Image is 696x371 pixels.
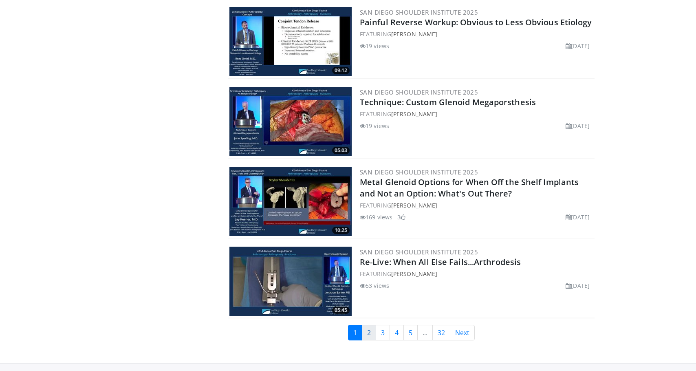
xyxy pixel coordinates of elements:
[376,325,390,340] a: 3
[360,42,389,50] li: 19 views
[362,325,376,340] a: 2
[360,88,478,96] a: San Diego Shoulder Institute 2025
[390,325,404,340] a: 4
[229,247,352,316] img: c75e891b-f162-40e8-b9ca-8ba1293e3b13.300x170_q85_crop-smart_upscale.jpg
[360,269,593,278] div: FEATURING
[360,97,536,108] a: Technique: Custom Glenoid Megaporsthesis
[229,167,352,236] a: 10:25
[360,30,593,38] div: FEATURING
[360,281,389,290] li: 53 views
[332,307,350,314] span: 05:45
[566,213,590,221] li: [DATE]
[228,325,595,340] nav: Search results pages
[360,121,389,130] li: 19 views
[566,42,590,50] li: [DATE]
[229,7,352,76] img: 2b3ac406-98d9-4eb7-afc9-597a3f30df5c.300x170_q85_crop-smart_upscale.jpg
[566,121,590,130] li: [DATE]
[391,201,437,209] a: [PERSON_NAME]
[229,7,352,76] a: 09:12
[348,325,362,340] a: 1
[360,213,392,221] li: 169 views
[229,247,352,316] a: 05:45
[566,281,590,290] li: [DATE]
[229,167,352,236] img: b283a297-854d-4537-a9aa-27418ca76b42.300x170_q85_crop-smart_upscale.jpg
[360,17,592,28] a: Painful Reverse Workup: Obvious to Less Obvious Etiology
[450,325,475,340] a: Next
[229,87,352,156] img: 0ea44b9a-70c8-411d-a6c5-876a298f26b4.300x170_q85_crop-smart_upscale.jpg
[360,110,593,118] div: FEATURING
[391,30,437,38] a: [PERSON_NAME]
[391,110,437,118] a: [PERSON_NAME]
[360,201,593,210] div: FEATURING
[360,8,478,16] a: San Diego Shoulder Institute 2025
[332,227,350,234] span: 10:25
[360,177,579,199] a: Metal Glenoid Options for When Off the Shelf Implants and Not an Option: What's Out There?
[360,248,478,256] a: San Diego Shoulder Institute 2025
[391,270,437,278] a: [PERSON_NAME]
[360,168,478,176] a: San Diego Shoulder Institute 2025
[403,325,418,340] a: 5
[397,213,405,221] li: 3
[332,67,350,74] span: 09:12
[360,256,521,267] a: Re-Live: When All Else Fails...Arthrodesis
[432,325,450,340] a: 32
[332,147,350,154] span: 05:03
[229,87,352,156] a: 05:03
